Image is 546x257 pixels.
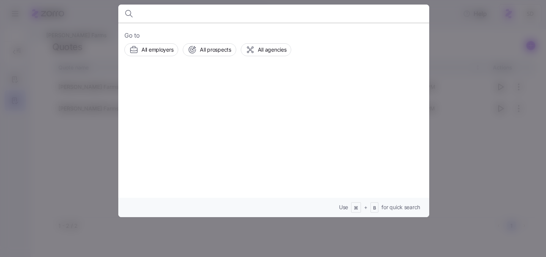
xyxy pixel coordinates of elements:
[364,203,367,211] span: +
[183,43,236,56] button: All prospects
[124,31,423,40] span: Go to
[124,43,178,56] button: All employers
[258,46,287,54] span: All agencies
[354,205,358,211] span: ⌘
[241,43,292,56] button: All agencies
[200,46,231,54] span: All prospects
[141,46,173,54] span: All employers
[339,203,348,211] span: Use
[381,203,420,211] span: for quick search
[373,205,376,211] span: B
